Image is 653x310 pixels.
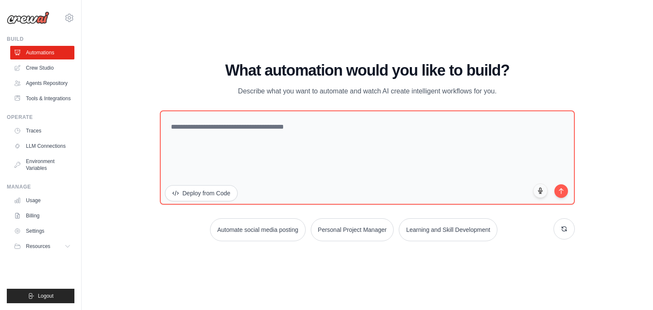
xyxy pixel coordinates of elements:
a: Traces [10,124,74,138]
a: Tools & Integrations [10,92,74,105]
a: Usage [10,194,74,207]
a: Crew Studio [10,61,74,75]
iframe: Chat Widget [610,269,653,310]
div: Manage [7,183,74,190]
button: Resources [10,240,74,253]
button: Automate social media posting [210,218,306,241]
div: Build [7,36,74,42]
a: LLM Connections [10,139,74,153]
span: Logout [38,293,54,299]
button: Personal Project Manager [311,218,394,241]
a: Billing [10,209,74,223]
button: Deploy from Code [165,185,238,201]
a: Environment Variables [10,155,74,175]
img: Logo [7,11,49,24]
a: Settings [10,224,74,238]
button: Logout [7,289,74,303]
p: Describe what you want to automate and watch AI create intelligent workflows for you. [224,86,510,97]
span: Resources [26,243,50,250]
a: Automations [10,46,74,59]
button: Learning and Skill Development [399,218,497,241]
h1: What automation would you like to build? [160,62,575,79]
div: Operate [7,114,74,121]
a: Agents Repository [10,76,74,90]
